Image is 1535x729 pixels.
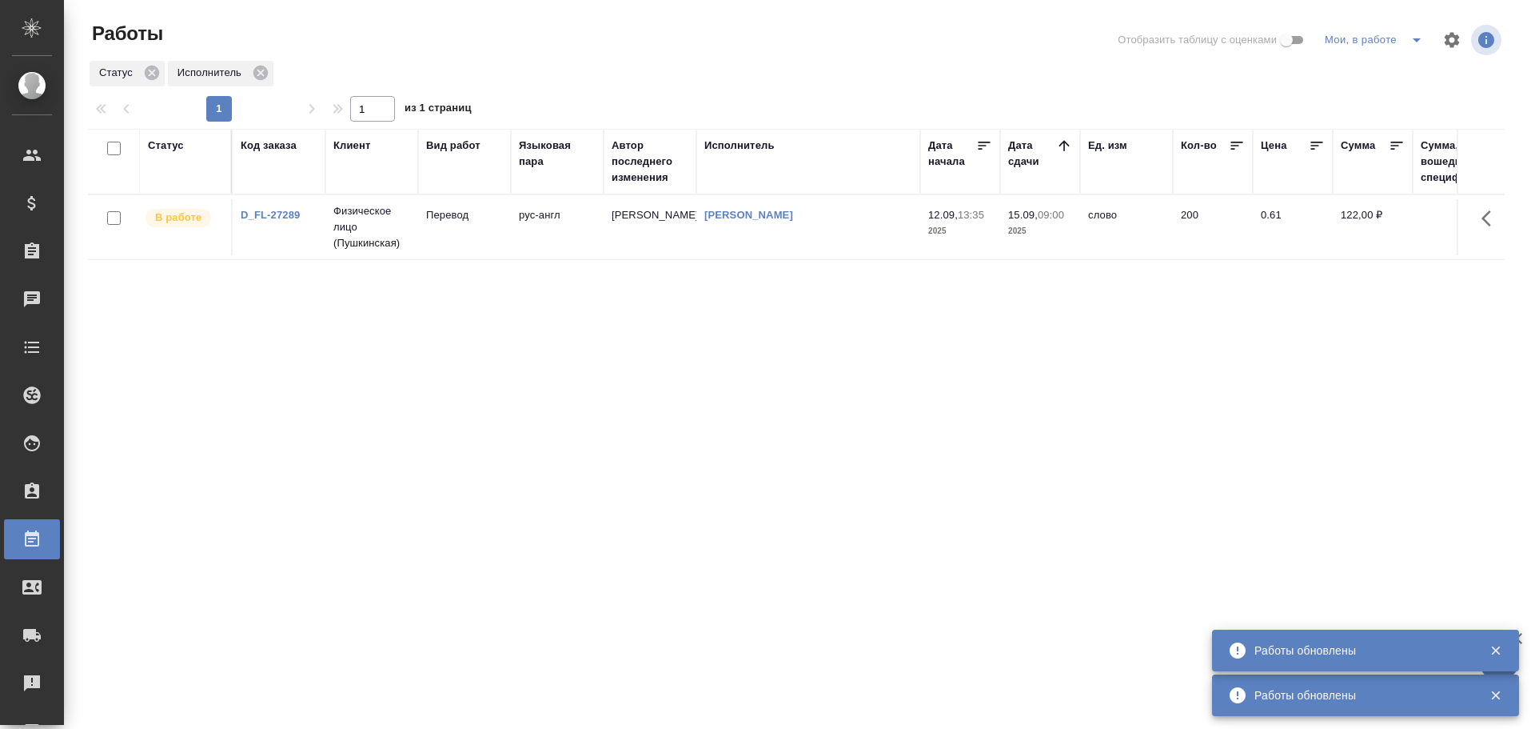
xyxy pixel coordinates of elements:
p: Исполнитель [177,65,247,81]
p: Статус [99,65,138,81]
div: Исполнитель [168,61,273,86]
div: Работы обновлены [1254,643,1465,659]
div: Ед. изм [1088,138,1127,154]
div: Цена [1261,138,1287,154]
button: Закрыть [1479,643,1512,658]
span: Работы [88,21,163,46]
div: Дата начала [928,138,976,170]
td: 0.61 [1253,199,1333,255]
div: Вид работ [426,138,480,154]
span: из 1 страниц [405,98,472,122]
a: [PERSON_NAME] [704,209,793,221]
p: В работе [155,210,201,226]
div: Исполнитель [704,138,775,154]
td: слово [1080,199,1173,255]
p: 2025 [1008,223,1072,239]
span: Отобразить таблицу с оценками [1118,32,1277,48]
div: Статус [90,61,165,86]
button: Здесь прячутся важные кнопки [1472,199,1510,238]
div: Исполнитель выполняет работу [144,207,223,229]
p: 12.09, [928,209,958,221]
div: Сумма, вошедшая в спецификацию [1421,138,1501,186]
p: 2025 [928,223,992,239]
p: 09:00 [1038,209,1064,221]
div: Код заказа [241,138,297,154]
div: Статус [148,138,184,154]
div: Кол-во [1181,138,1217,154]
div: Сумма [1341,138,1375,154]
p: Перевод [426,207,503,223]
td: [PERSON_NAME] [604,199,696,255]
a: D_FL-27289 [241,209,300,221]
div: Автор последнего изменения [612,138,688,186]
div: Работы обновлены [1254,687,1465,703]
div: Дата сдачи [1008,138,1056,170]
div: Языковая пара [519,138,596,170]
p: Физическое лицо (Пушкинская) [333,203,410,251]
p: 13:35 [958,209,984,221]
button: Закрыть [1479,688,1512,703]
p: 15.09, [1008,209,1038,221]
td: рус-англ [511,199,604,255]
div: split button [1321,27,1433,53]
td: 122,00 ₽ [1333,199,1413,255]
span: Настроить таблицу [1433,21,1471,59]
span: Посмотреть информацию [1471,25,1505,55]
td: 200 [1173,199,1253,255]
div: Клиент [333,138,370,154]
